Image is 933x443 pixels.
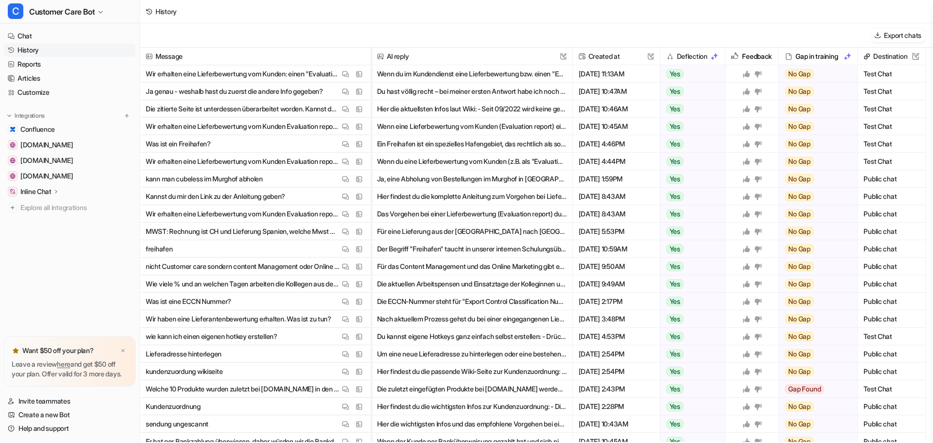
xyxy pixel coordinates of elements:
button: Yes [660,310,720,328]
button: Um eine neue Lieferadresse zu hinterlegen oder eine bestehende zu ändern, gehst du so vor: - Öffn... [377,345,567,363]
span: [DATE] 10:47AM [577,83,656,100]
button: No Gap [779,258,851,275]
span: No Gap [785,192,814,201]
span: Yes [666,192,684,201]
img: www.qbendo.ch [10,173,16,179]
p: MWST: Rechnung ist CH und Lieferung Spanien, welche Mwst muss belastet werden? [146,223,340,240]
button: No Gap [779,310,851,328]
button: Yes [660,205,720,223]
button: Yes [660,258,720,275]
span: Yes [666,332,684,341]
span: Public chat [862,258,921,275]
p: kann man cubeless im Murghof abholen [146,170,263,188]
span: No Gap [785,262,814,271]
span: Yes [666,349,684,359]
span: No Gap [785,122,814,131]
span: No Gap [785,402,814,411]
button: Yes [660,275,720,293]
a: Reports [4,57,136,71]
div: Gap in training [783,48,853,65]
button: No Gap [779,398,851,415]
img: Confluence [10,126,16,132]
button: Für das Content Management und das Online Marketing gibt es keine zentrale, tagesaktuelle Übersic... [377,258,567,275]
span: Yes [666,367,684,376]
button: Yes [660,223,720,240]
button: Yes [660,293,720,310]
a: webcraft.ch[DOMAIN_NAME] [4,154,136,167]
button: Die zuletzt eingefügten Produkte bei [DOMAIN_NAME] werden in den verfügbaren internen Quellen nic... [377,380,567,398]
span: No Gap [785,419,814,429]
span: Yes [666,244,684,254]
button: No Gap [779,153,851,170]
p: Inline Chat [20,187,52,196]
span: No Gap [785,244,814,254]
span: Customer Care Bot [29,5,95,18]
button: Der Begriff "Freihafen" taucht in unserer internen Schulungsübersicht zur Mehrwertsteuer auf. Dor... [377,240,567,258]
p: sendung ungescannt [146,415,208,433]
span: Yes [666,227,684,236]
button: Die ECCN-Nummer steht für "Export Control Classification Number". Es handelt sich dabei um eine K... [377,293,567,310]
span: No Gap [785,297,814,306]
span: [DATE] 2:54PM [577,345,656,363]
p: wie kann ich einen eigenen hotkey erstellen? [146,328,277,345]
span: No Gap [785,69,814,79]
img: expand menu [6,112,13,119]
span: Test Chat [862,380,921,398]
span: Yes [666,314,684,324]
span: Yes [666,262,684,271]
p: Was ist ein Freihafen? [146,135,211,153]
a: Explore all integrations [4,201,136,214]
span: Yes [666,419,684,429]
span: Public chat [862,223,921,240]
button: Das Vorgehen bei einer Lieferbewertung (Evaluation report) durch den Kunden ist genau definiert: ... [377,205,567,223]
button: Die aktuellen Arbeitspensen und Einsatztage der Kolleginnen und Kollegen aus dem Content Manageme... [377,275,567,293]
button: Yes [660,65,720,83]
span: Yes [666,384,684,394]
span: [DATE] 4:44PM [577,153,656,170]
button: No Gap [779,275,851,293]
p: Wir erhalten eine Lieferbewertung vom Kunden Evaluation report. Was muss ich tun? [146,153,340,170]
button: No Gap [779,328,851,345]
p: Welche 10 Produkte wurden zuletzt bei [DOMAIN_NAME] in den Shop eingefügt? [146,380,340,398]
span: Public chat [862,275,921,293]
span: No Gap [785,332,814,341]
button: Hier die wichtigsten Infos und das empfohlene Vorgehen bei einer ungescannten Sendung: - „Ungesca... [377,415,567,433]
button: Yes [660,188,720,205]
span: Test Chat [862,118,921,135]
img: Inline Chat [10,189,16,195]
p: Kundenzuordnung [146,398,201,415]
span: [DATE] 10:46AM [577,100,656,118]
span: Destination [862,48,921,65]
button: No Gap [779,188,851,205]
a: www.qbendo.ch[DOMAIN_NAME] [4,169,136,183]
span: Yes [666,157,684,166]
button: Yes [660,328,720,345]
span: No Gap [785,157,814,166]
button: Wenn du eine Lieferbewertung vom Kunden (z.B. als "Evaluation report") erhältst, gehst du wie fol... [377,153,567,170]
span: [DATE] 5:53PM [577,223,656,240]
button: No Gap [779,205,851,223]
a: Help and support [4,422,136,435]
span: [DATE] 2:43PM [577,380,656,398]
span: Yes [666,297,684,306]
img: menu_add.svg [123,112,130,119]
span: No Gap [785,367,814,376]
span: [DATE] 11:13AM [577,65,656,83]
button: Yes [660,100,720,118]
a: Create a new Bot [4,408,136,422]
span: Public chat [862,363,921,380]
button: No Gap [779,65,851,83]
span: No Gap [785,349,814,359]
a: Chat [4,29,136,43]
span: [DOMAIN_NAME] [20,156,73,165]
span: Yes [666,87,684,96]
button: Hier findest du die komplette Anleitung zum Vorgehen bei Lieferbewertungen durch Kunden: Die Seit... [377,188,567,205]
a: ConfluenceConfluence [4,123,136,136]
span: Test Chat [862,135,921,153]
span: [DATE] 8:43AM [577,188,656,205]
span: Test Chat [862,65,921,83]
span: Public chat [862,293,921,310]
button: Yes [660,345,720,363]
span: Test Chat [862,328,921,345]
a: Articles [4,71,136,85]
